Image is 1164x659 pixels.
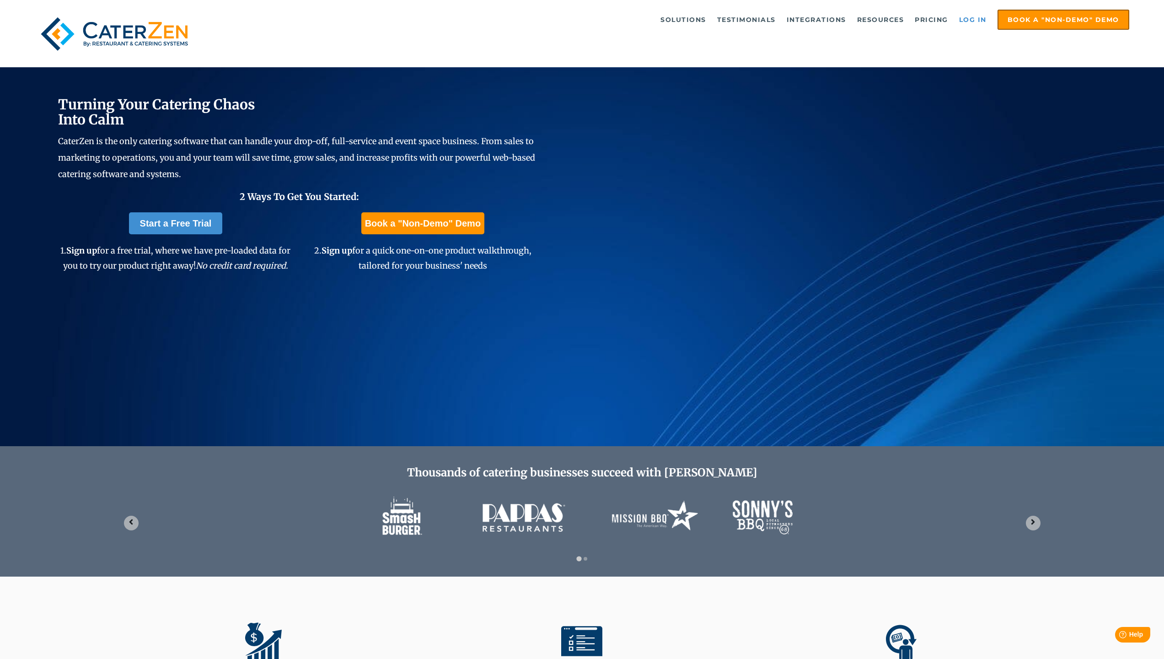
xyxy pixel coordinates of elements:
[124,516,139,530] button: Go to last slide
[363,485,802,549] img: caterzen-client-logos-1
[60,245,290,270] span: 1. for a free trial, where we have pre-loaded data for you to try our product right away!
[35,10,194,58] img: caterzen
[1026,516,1041,530] button: Next slide
[361,212,484,234] a: Book a "Non-Demo" Demo
[58,136,535,179] span: CaterZen is the only catering software that can handle your drop-off, full-service and event spac...
[196,260,288,271] em: No credit card required.
[998,10,1129,30] a: Book a "Non-Demo" Demo
[117,485,1048,549] div: 1 of 2
[1083,623,1154,649] iframe: Help widget launcher
[314,245,531,270] span: 2. for a quick one-on-one product walkthrough, tailored for your business' needs
[572,554,592,562] div: Select a slide to show
[240,191,359,202] span: 2 Ways To Get You Started:
[955,11,991,29] a: Log in
[117,485,1048,562] section: Image carousel with 2 slides.
[910,11,953,29] a: Pricing
[713,11,780,29] a: Testimonials
[66,245,97,256] span: Sign up
[576,556,581,561] button: Go to slide 1
[58,96,255,128] span: Turning Your Catering Chaos Into Calm
[222,10,1129,30] div: Navigation Menu
[129,212,223,234] a: Start a Free Trial
[853,11,909,29] a: Resources
[584,557,587,561] button: Go to slide 2
[117,466,1048,480] h2: Thousands of catering businesses succeed with [PERSON_NAME]
[322,245,352,256] span: Sign up
[656,11,711,29] a: Solutions
[782,11,851,29] a: Integrations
